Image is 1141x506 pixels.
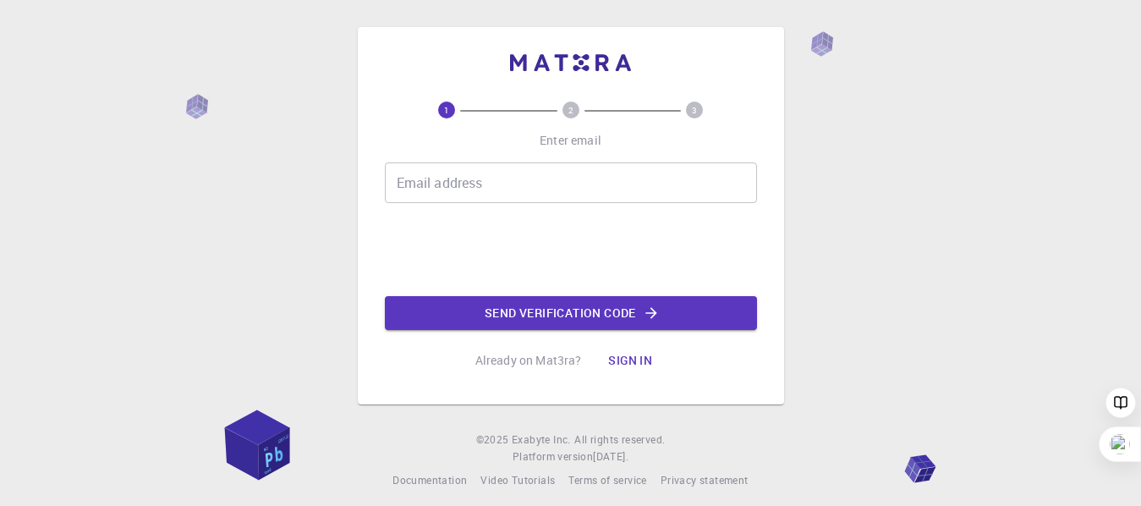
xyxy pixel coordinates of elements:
a: Terms of service [568,472,646,489]
span: Platform version [513,448,593,465]
span: Documentation [392,473,467,487]
a: Video Tutorials [480,472,555,489]
button: Sign in [595,344,666,377]
p: Already on Mat3ra? [475,352,582,369]
button: Send verification code [385,296,757,330]
a: Privacy statement [661,472,749,489]
text: 3 [692,104,697,116]
p: Enter email [540,132,601,149]
span: © 2025 [476,432,512,448]
iframe: reCAPTCHA [442,217,699,283]
span: Terms of service [568,473,646,487]
span: Privacy statement [661,473,749,487]
text: 1 [444,104,449,116]
text: 2 [568,104,573,116]
span: Exabyte Inc. [512,432,571,446]
a: Exabyte Inc. [512,432,571,448]
a: [DATE]. [593,448,628,465]
span: All rights reserved. [574,432,665,448]
span: [DATE] . [593,449,628,463]
a: Documentation [392,472,467,489]
span: Video Tutorials [480,473,555,487]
